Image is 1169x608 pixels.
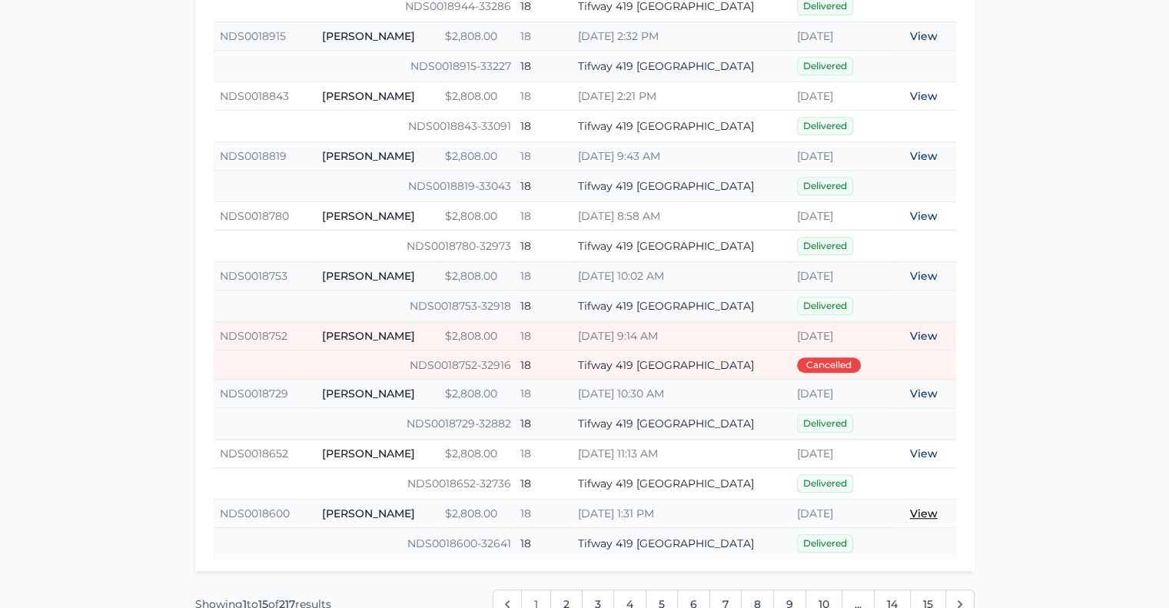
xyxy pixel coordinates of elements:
[572,528,791,560] td: Tifway 419 [GEOGRAPHIC_DATA]
[214,51,514,82] td: NDS0018915-33227
[910,387,938,400] a: View
[910,209,938,223] a: View
[514,468,573,500] td: 18
[439,440,514,468] td: $2,808.00
[220,387,288,400] a: NDS0018729
[214,111,514,142] td: NDS0018843-33091
[791,82,891,111] td: [DATE]
[514,322,573,351] td: 18
[316,440,438,468] td: [PERSON_NAME]
[797,357,861,373] span: Cancelled
[910,329,938,343] a: View
[797,297,853,315] span: Delivered
[514,51,573,82] td: 18
[316,500,438,528] td: [PERSON_NAME]
[220,89,289,103] a: NDS0018843
[791,322,891,351] td: [DATE]
[514,440,573,468] td: 18
[797,474,853,493] span: Delivered
[572,262,791,291] td: [DATE] 10:02 AM
[572,322,791,351] td: [DATE] 9:14 AM
[797,414,853,433] span: Delivered
[514,111,573,142] td: 18
[514,262,573,291] td: 18
[572,440,791,468] td: [DATE] 11:13 AM
[572,408,791,440] td: Tifway 419 [GEOGRAPHIC_DATA]
[439,82,514,111] td: $2,808.00
[797,534,853,553] span: Delivered
[514,351,573,380] td: 18
[910,149,938,163] a: View
[214,528,514,560] td: NDS0018600-32641
[514,171,573,202] td: 18
[572,500,791,528] td: [DATE] 1:31 PM
[514,202,573,231] td: 18
[220,507,290,520] a: NDS0018600
[439,322,514,351] td: $2,808.00
[572,380,791,408] td: [DATE] 10:30 AM
[791,202,891,231] td: [DATE]
[572,351,791,380] td: Tifway 419 [GEOGRAPHIC_DATA]
[910,89,938,103] a: View
[514,408,573,440] td: 18
[439,380,514,408] td: $2,808.00
[316,142,438,171] td: [PERSON_NAME]
[316,202,438,231] td: [PERSON_NAME]
[572,142,791,171] td: [DATE] 9:43 AM
[214,171,514,202] td: NDS0018819-33043
[572,171,791,202] td: Tifway 419 [GEOGRAPHIC_DATA]
[910,447,938,460] a: View
[514,291,573,322] td: 18
[439,500,514,528] td: $2,808.00
[214,351,514,380] td: NDS0018752-32916
[791,380,891,408] td: [DATE]
[791,500,891,528] td: [DATE]
[791,262,891,291] td: [DATE]
[439,202,514,231] td: $2,808.00
[439,262,514,291] td: $2,808.00
[572,202,791,231] td: [DATE] 8:58 AM
[514,142,573,171] td: 18
[220,29,286,43] a: NDS0018915
[316,82,438,111] td: [PERSON_NAME]
[791,142,891,171] td: [DATE]
[797,177,853,195] span: Delivered
[316,22,438,51] td: [PERSON_NAME]
[220,149,287,163] a: NDS0018819
[514,380,573,408] td: 18
[514,231,573,262] td: 18
[514,500,573,528] td: 18
[572,82,791,111] td: [DATE] 2:21 PM
[514,528,573,560] td: 18
[220,329,287,343] a: NDS0018752
[316,262,438,291] td: [PERSON_NAME]
[214,231,514,262] td: NDS0018780-32973
[910,507,938,520] a: View
[514,22,573,51] td: 18
[214,291,514,322] td: NDS0018753-32918
[439,22,514,51] td: $2,808.00
[220,447,288,460] a: NDS0018652
[910,29,938,43] a: View
[514,82,573,111] td: 18
[316,380,438,408] td: [PERSON_NAME]
[791,440,891,468] td: [DATE]
[214,408,514,440] td: NDS0018729-32882
[572,468,791,500] td: Tifway 419 [GEOGRAPHIC_DATA]
[797,237,853,255] span: Delivered
[797,117,853,135] span: Delivered
[572,111,791,142] td: Tifway 419 [GEOGRAPHIC_DATA]
[220,269,287,283] a: NDS0018753
[910,269,938,283] a: View
[797,57,853,75] span: Delivered
[572,22,791,51] td: [DATE] 2:32 PM
[572,231,791,262] td: Tifway 419 [GEOGRAPHIC_DATA]
[214,468,514,500] td: NDS0018652-32736
[439,142,514,171] td: $2,808.00
[220,209,289,223] a: NDS0018780
[791,22,891,51] td: [DATE]
[316,322,438,351] td: [PERSON_NAME]
[572,51,791,82] td: Tifway 419 [GEOGRAPHIC_DATA]
[572,291,791,322] td: Tifway 419 [GEOGRAPHIC_DATA]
